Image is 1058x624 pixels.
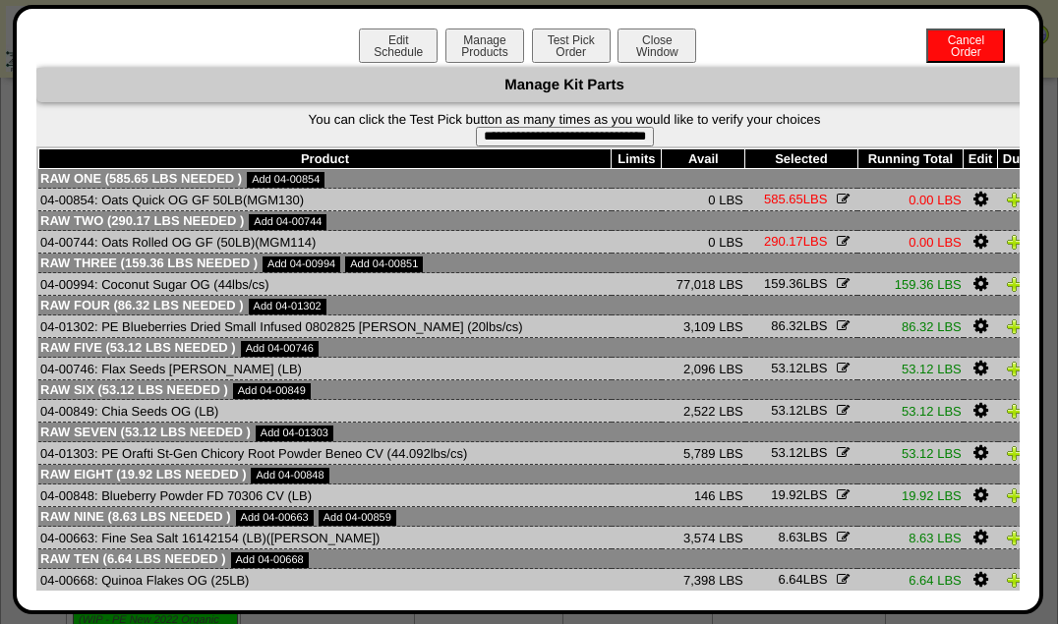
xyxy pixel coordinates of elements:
button: Test PickOrder [532,28,611,63]
td: 04-00746: Flax Seeds [PERSON_NAME] (LB) [38,358,612,380]
td: 19.92 LBS [857,484,964,507]
td: 2,522 LBS [662,400,745,423]
span: 159.36 [764,276,803,291]
span: 53.12 [771,445,803,460]
td: 04-00848: Blueberry Powder FD 70306 CV (LB) [38,484,612,507]
span: LBS [779,530,828,544]
td: 77,018 LBS [662,273,745,296]
img: Duplicate Item [1007,487,1023,503]
td: 3,574 LBS [662,527,745,549]
img: Duplicate Item [1007,403,1023,419]
span: 53.12 [771,403,803,418]
span: 19.92 [771,487,803,502]
span: 290.17 [764,234,803,249]
span: 8.63 [779,530,803,544]
td: 53.12 LBS [857,400,964,423]
img: Duplicate Item [1007,192,1023,207]
td: 0.00 LBS [857,189,964,211]
td: 159.36 LBS [857,273,964,296]
span: LBS [771,403,827,418]
button: EditSchedule [359,28,438,63]
td: 6.64 LBS [857,569,964,592]
a: Add 04-00746 [241,341,319,357]
td: 53.12 LBS [857,358,964,380]
th: Selected [745,149,857,169]
td: 146 LBS [662,484,745,507]
img: Duplicate Item [1007,276,1023,292]
a: CloseWindow [616,44,698,59]
a: Add 04-00994 [263,256,340,272]
td: 04-00663: Fine Sea Salt 16142154 (LB)([PERSON_NAME]) [38,527,612,549]
th: Product [38,149,612,169]
span: 6.64 [779,572,803,587]
td: 5,789 LBS [662,442,745,465]
a: Add 04-00668 [231,552,309,568]
img: Duplicate Item [1007,318,1023,334]
th: Avail [662,149,745,169]
a: Add 04-00848 [251,468,328,483]
td: 0 LBS [662,189,745,211]
a: Add 04-00744 [249,214,326,230]
td: 04-01302: PE Blueberries Dried Small Infused 0802825 [PERSON_NAME] (20lbs/cs) [38,315,612,338]
a: Add 04-00851 [345,256,423,272]
span: LBS [771,445,827,460]
img: Duplicate Item [1007,234,1023,250]
td: 86.32 LBS [857,315,964,338]
button: CloseWindow [617,28,696,63]
td: 8.63 LBS [857,527,964,549]
span: LBS [764,276,827,291]
td: 7,398 LBS [662,569,745,592]
span: LBS [771,318,827,333]
td: 04-00668: Quinoa Flakes OG (25LB) [38,569,612,592]
th: Edit [964,149,998,169]
a: Add 04-00663 [236,510,314,526]
img: Duplicate Item [1007,572,1023,588]
span: 585.65 [764,192,803,206]
td: 04-01303: PE Orafti St-Gen Chicory Root Powder Beneo CV (44.092lbs/cs) [38,442,612,465]
a: Add 04-00859 [319,510,396,526]
td: 04-00994: Coconut Sugar OG (44lbs/cs) [38,273,612,296]
span: 86.32 [771,318,803,333]
td: 04-00854: Oats Quick OG GF 50LB(MGM130) [38,189,612,211]
th: Limits [612,149,662,169]
td: 04-00849: Chia Seeds OG (LB) [38,400,612,423]
span: LBS [771,361,827,375]
button: ManageProducts [445,28,524,63]
img: Duplicate Item [1007,445,1023,461]
button: CancelOrder [926,28,1005,63]
span: LBS [764,192,827,206]
td: 04-00744: Oats Rolled OG GF (50LB)(MGM114) [38,231,612,254]
td: 3,109 LBS [662,315,745,338]
span: LBS [779,572,828,587]
a: Add 04-00854 [247,172,324,188]
td: 0.00 LBS [857,231,964,254]
a: Add 04-01302 [249,299,326,314]
img: Duplicate Item [1007,361,1023,376]
th: Dup [998,149,1033,169]
span: 53.12 [771,361,803,375]
span: LBS [771,487,827,502]
td: 0 LBS [662,231,745,254]
a: Add 04-01303 [256,425,333,441]
td: 53.12 LBS [857,442,964,465]
td: 2,096 LBS [662,358,745,380]
span: LBS [764,234,827,249]
img: Duplicate Item [1007,530,1023,545]
th: Running Total [857,149,964,169]
a: Add 04-00849 [233,383,311,399]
